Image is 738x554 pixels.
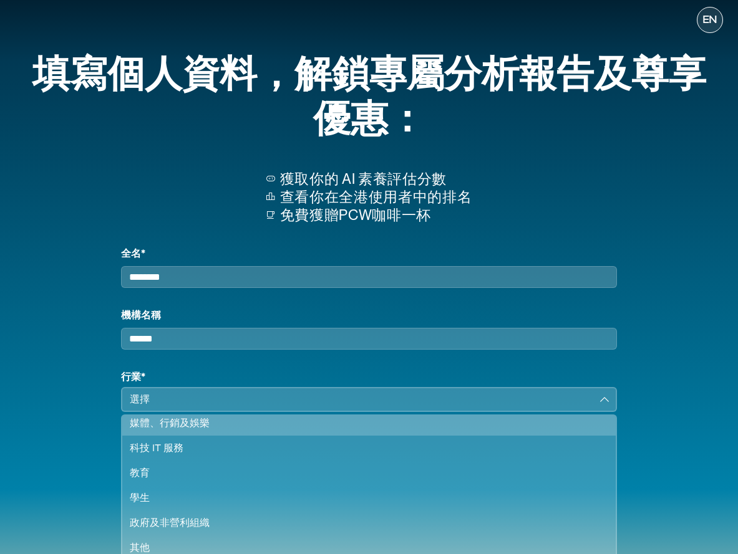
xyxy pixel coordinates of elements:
p: 獲取你的 AI 素養評估分數 [280,170,472,188]
div: 政府及非營利組織 [130,515,593,530]
p: 查看你在全港使用者中的排名 [280,188,472,206]
div: 教育 [130,466,593,480]
div: 科技 IT 服務 [130,441,593,456]
div: 媒體、行銷及娛樂 [130,416,593,431]
div: 選擇 [130,392,591,407]
p: 免費獲贈PCW咖啡一杯 [280,206,472,224]
span: EN [702,14,717,26]
button: 選擇 [121,387,617,412]
label: 機構名稱 [121,308,617,323]
div: 學生 [130,490,593,505]
div: 填寫個人資料，解鎖專屬分析報告及尊享優惠： [15,45,723,150]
